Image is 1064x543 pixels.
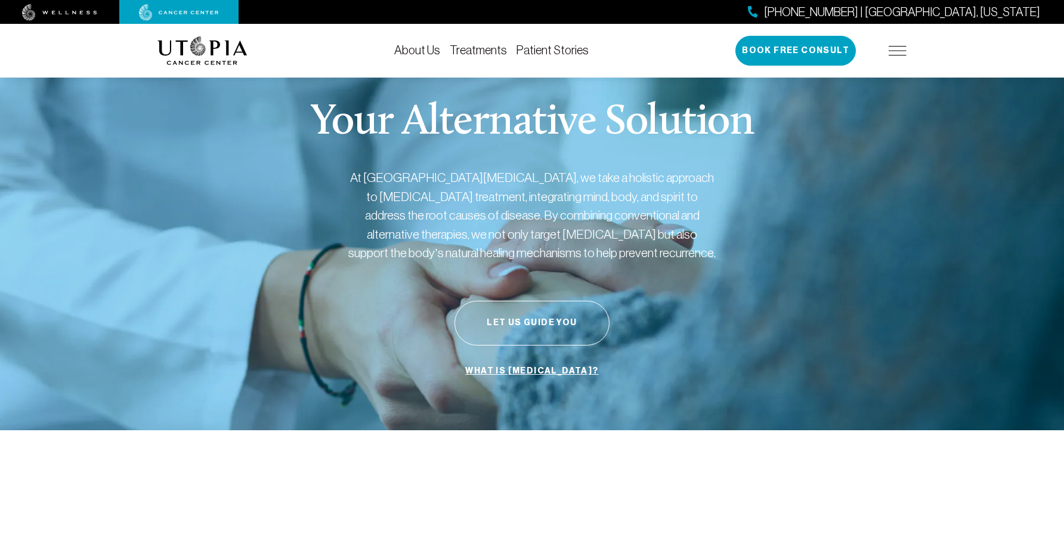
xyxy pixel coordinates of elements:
span: [PHONE_NUMBER] | [GEOGRAPHIC_DATA], [US_STATE] [764,4,1040,21]
button: Let Us Guide You [454,301,610,345]
a: Patient Stories [516,44,589,57]
a: Treatments [450,44,507,57]
img: icon-hamburger [889,46,907,55]
img: wellness [22,4,97,21]
img: cancer center [139,4,219,21]
p: At [GEOGRAPHIC_DATA][MEDICAL_DATA], we take a holistic approach to [MEDICAL_DATA] treatment, inte... [347,168,717,263]
a: [PHONE_NUMBER] | [GEOGRAPHIC_DATA], [US_STATE] [748,4,1040,21]
p: Your Alternative Solution [310,101,753,144]
button: Book Free Consult [735,36,856,66]
img: logo [157,36,248,65]
a: What is [MEDICAL_DATA]? [462,360,601,382]
a: About Us [394,44,440,57]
